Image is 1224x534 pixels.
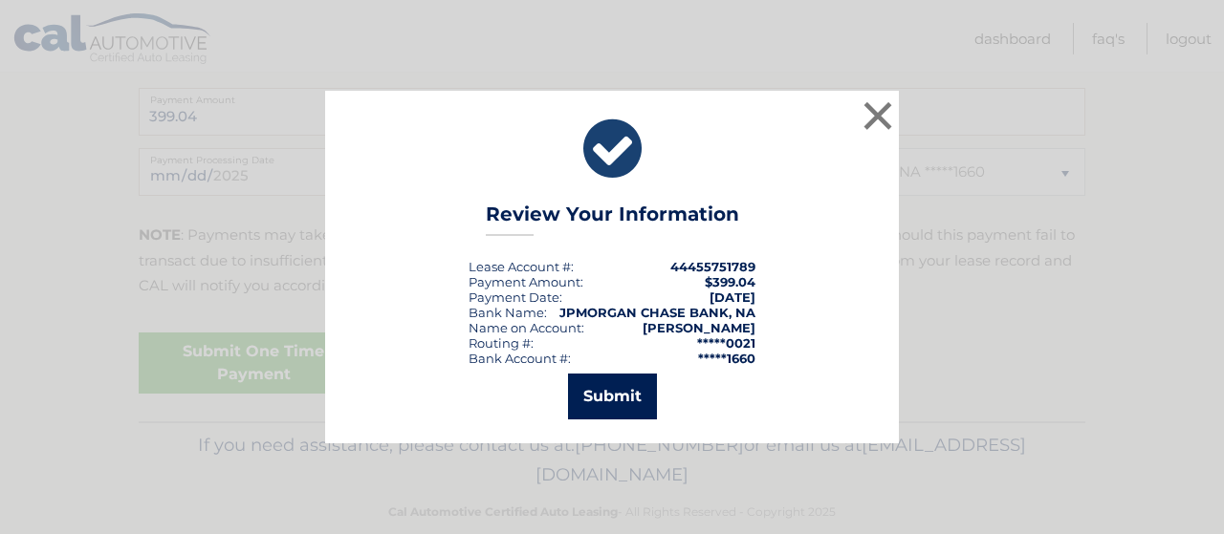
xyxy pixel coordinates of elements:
div: Routing #: [469,335,534,351]
div: Bank Name: [469,305,547,320]
div: Bank Account #: [469,351,571,366]
div: Name on Account: [469,320,584,335]
span: [DATE] [710,289,755,305]
strong: JPMORGAN CHASE BANK, NA [559,305,755,320]
span: $399.04 [705,274,755,289]
strong: 44455751789 [670,259,755,274]
button: Submit [568,374,657,419]
span: Payment Date [469,289,559,305]
button: × [859,96,897,135]
div: Payment Amount: [469,274,583,289]
div: : [469,289,562,305]
h3: Review Your Information [486,203,739,236]
div: Lease Account #: [469,259,574,274]
strong: [PERSON_NAME] [643,320,755,335]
